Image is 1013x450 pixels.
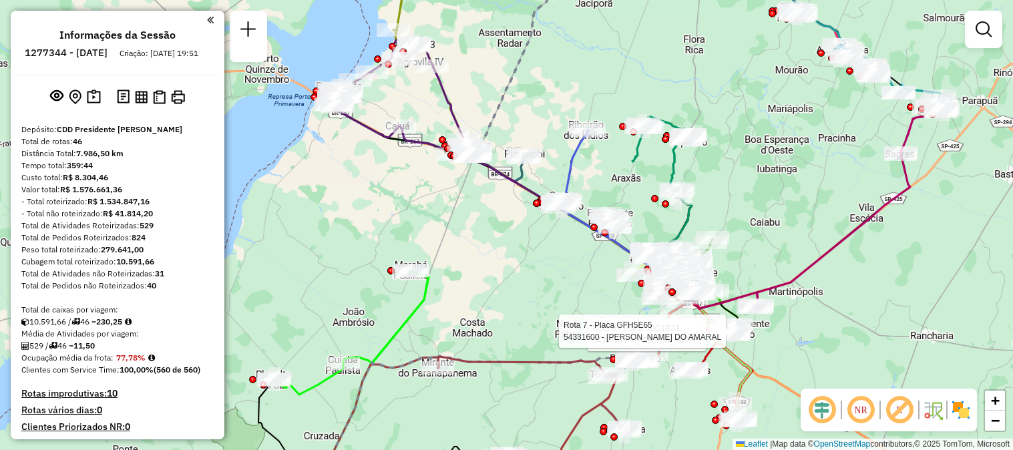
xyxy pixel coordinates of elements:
div: Map data © contributors,© 2025 TomTom, Microsoft [733,439,1013,450]
div: Atividade não roteirizada - RHAY DE LUCA FERREIR [676,282,710,296]
div: 529 / 46 = [21,340,214,352]
div: Atividade não roteirizada - VALDIVINO CORREIA LI [454,150,487,163]
span: − [991,412,1000,429]
strong: (560 de 560) [154,365,200,375]
div: Atividade não roteirizada - SEU MADRUGA [449,144,483,158]
span: Clientes com Service Time: [21,365,120,375]
div: Peso total roteirizado: [21,244,214,256]
strong: 529 [140,220,154,230]
i: Meta Caixas/viagem: 210,30 Diferença: 19,95 [125,318,132,326]
a: OpenStreetMap [814,439,871,449]
div: Distância Total: [21,148,214,160]
i: Total de rotas [49,342,57,350]
strong: R$ 1.576.661,36 [60,184,122,194]
div: Atividade não roteirizada - BAR DO WL [680,286,714,300]
button: Exibir sessão original [47,86,66,107]
strong: 0 [97,404,102,416]
strong: 359:44 [67,160,93,170]
button: Logs desbloquear sessão [114,87,132,107]
strong: 10 [107,387,118,399]
div: Média de Atividades por viagem: [21,328,214,340]
button: Visualizar Romaneio [150,87,168,107]
strong: 46 [73,136,82,146]
strong: 824 [132,232,146,242]
button: Painel de Sugestão [84,87,104,107]
div: Valor total: [21,184,214,196]
div: Atividade não roteirizada - 58.168.822 FLAVIO DA SILVA SANTOS [541,196,574,210]
button: Centralizar mapa no depósito ou ponto de apoio [66,87,84,107]
button: Imprimir Rotas [168,87,188,107]
div: Total de Atividades não Roteirizadas: [21,268,214,280]
div: - Total roteirizado: [21,196,214,208]
img: Adamentina [832,43,849,60]
div: Atividade não roteirizada - MARCELE ARIANE FELIP [542,200,576,214]
a: Zoom out [985,411,1005,431]
strong: 11,50 [73,341,95,351]
div: Atividade não roteirizada - MILENA LIMA SANTOS R [451,143,484,156]
div: Total de Pedidos não Roteirizados: [21,280,214,292]
div: Atividade não roteirizada - WILLIAN COSTA [451,140,485,154]
a: Zoom in [985,391,1005,411]
span: Ocupação média da frota: [21,353,114,363]
strong: 10.591,66 [116,256,154,266]
div: Atividade não roteirizada - EDILSON FLORENCIO DA [453,150,486,163]
strong: 230,25 [96,316,122,326]
strong: R$ 8.304,46 [63,172,108,182]
strong: 40 [147,280,156,290]
strong: CDD Presidente [PERSON_NAME] [57,124,182,134]
span: Ocultar NR [845,394,877,426]
i: Total de rotas [71,318,80,326]
div: Total de caixas por viagem: [21,304,214,316]
img: Fluxo de ruas [922,399,944,421]
strong: 100,00% [120,365,154,375]
div: Atividade não roteirizada - P. ANTONIO DO SANTOS [676,285,710,298]
div: Criação: [DATE] 19:51 [114,47,204,59]
div: Custo total: [21,172,214,184]
button: Visualizar relatório de Roteirização [132,87,150,105]
div: Atividade não roteirizada - ANTONIO CARDOSO DA S [453,150,487,163]
div: Atividade não roteirizada - MARLENE LEITE DE ALM [569,122,602,136]
h4: Clientes Priorizados NR: [21,421,214,433]
a: Exibir filtros [970,16,997,43]
div: Total de rotas: [21,136,214,148]
img: Exibir/Ocultar setores [950,399,972,421]
strong: 279.641,00 [101,244,144,254]
div: Atividade não roteirizada - IRMAOS FACHOLLI LTD [548,195,581,208]
strong: 31 [155,268,164,278]
div: Atividade não roteirizada - LAURA SORIGOTTI SAN [455,148,489,162]
div: Atividade não roteirizada - JENI DA SILVA APOSTO [540,195,574,208]
div: Cubagem total roteirizado: [21,256,214,268]
strong: R$ 41.814,20 [103,208,153,218]
div: Atividade não roteirizada - MAURICIO PELLIN GARC [544,196,578,210]
div: Atividade não roteirizada - MERCEARIA OBA OBA [549,194,582,207]
span: Ocultar deslocamento [806,394,838,426]
h4: Rotas vários dias: [21,405,214,416]
div: Atividade não roteirizada - MARCOS VINICIUS BRIT [458,149,491,162]
img: Fads [684,279,701,296]
a: Clique aqui para minimizar o painel [207,12,214,27]
h4: Rotas improdutivas: [21,388,214,399]
strong: 77,78% [116,353,146,363]
div: Atividade não roteirizada - YOLANDA PEREIRA COS [542,195,576,208]
span: Exibir rótulo [883,394,916,426]
div: Total de Atividades Roteirizadas: [21,220,214,232]
a: Leaflet [736,439,768,449]
i: Total de Atividades [21,342,29,350]
div: Atividade não roteirizada - THAIS KELLEN SANTOS [543,196,576,209]
h6: 1277344 - [DATE] [25,47,108,59]
strong: 7.986,50 km [76,148,124,158]
div: Depósito: [21,124,214,136]
em: Média calculada utilizando a maior ocupação (%Peso ou %Cubagem) de cada rota da sessão. Rotas cro... [148,354,155,362]
div: Atividade não roteirizada - RESTAURANT SUSHINO [547,193,580,206]
div: Atividade não roteirizada - ALBERTO TSUMOTU SUIY [452,142,485,155]
i: Cubagem total roteirizado [21,318,29,326]
div: Atividade não roteirizada - EDUARDO OLIVEIRA [447,138,481,152]
div: Atividade não roteirizada - MAYCOL BESERRA FERNANDES [447,143,481,156]
strong: 0 [125,421,130,433]
a: Nova sessão e pesquisa [235,16,262,46]
h4: Informações da Sessão [59,29,176,41]
div: Atividade não roteirizada - ELZA ZANUTO LENCONI [546,193,579,206]
div: Tempo total: [21,160,214,172]
strong: R$ 1.534.847,16 [87,196,150,206]
span: + [991,392,1000,409]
